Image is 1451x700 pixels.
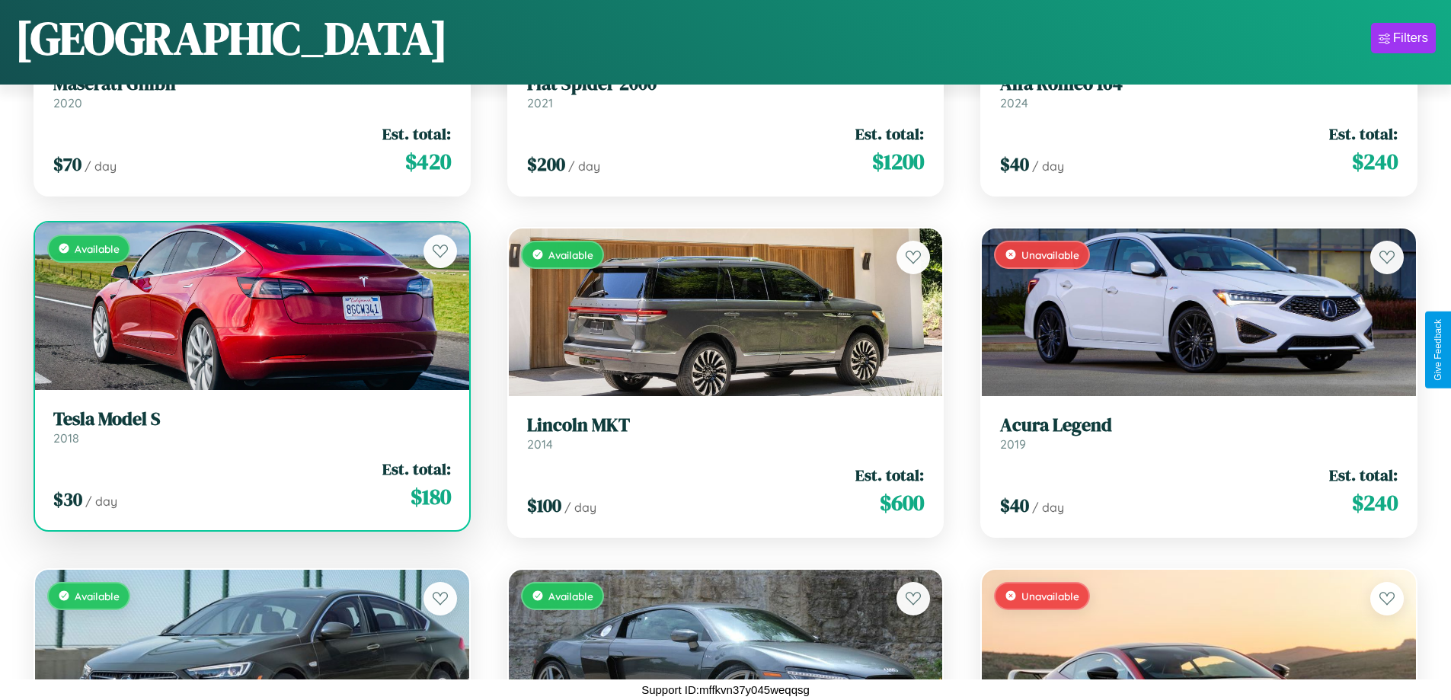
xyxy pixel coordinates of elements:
span: $ 180 [411,481,451,512]
h3: Fiat Spider 2000 [527,73,925,95]
span: $ 30 [53,487,82,512]
span: Est. total: [382,458,451,480]
h1: [GEOGRAPHIC_DATA] [15,7,448,69]
h3: Alfa Romeo 164 [1000,73,1398,95]
a: Maserati Ghibli2020 [53,73,451,110]
span: / day [85,158,117,174]
span: 2018 [53,430,79,446]
span: / day [564,500,596,515]
span: Est. total: [855,123,924,145]
span: $ 100 [527,493,561,518]
span: 2014 [527,436,553,452]
span: $ 240 [1352,487,1398,518]
span: Unavailable [1021,590,1079,603]
h3: Acura Legend [1000,414,1398,436]
span: Est. total: [1329,123,1398,145]
span: Est. total: [855,464,924,486]
span: / day [85,494,117,509]
div: Filters [1393,30,1428,46]
a: Fiat Spider 20002021 [527,73,925,110]
a: Lincoln MKT2014 [527,414,925,452]
button: Filters [1371,23,1436,53]
span: Available [75,242,120,255]
span: $ 1200 [872,146,924,177]
span: Available [75,590,120,603]
span: Available [548,248,593,261]
span: 2020 [53,95,82,110]
div: Give Feedback [1433,319,1443,381]
span: $ 200 [527,152,565,177]
a: Alfa Romeo 1642024 [1000,73,1398,110]
span: $ 240 [1352,146,1398,177]
a: Acura Legend2019 [1000,414,1398,452]
span: Est. total: [1329,464,1398,486]
span: $ 40 [1000,493,1029,518]
span: $ 70 [53,152,81,177]
span: $ 420 [405,146,451,177]
span: / day [1032,500,1064,515]
span: Available [548,590,593,603]
span: 2024 [1000,95,1028,110]
span: 2019 [1000,436,1026,452]
h3: Tesla Model S [53,408,451,430]
span: $ 600 [880,487,924,518]
h3: Lincoln MKT [527,414,925,436]
span: Est. total: [382,123,451,145]
span: Unavailable [1021,248,1079,261]
a: Tesla Model S2018 [53,408,451,446]
span: 2021 [527,95,553,110]
span: $ 40 [1000,152,1029,177]
h3: Maserati Ghibli [53,73,451,95]
span: / day [1032,158,1064,174]
span: / day [568,158,600,174]
p: Support ID: mffkvn37y045weqqsg [641,679,810,700]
